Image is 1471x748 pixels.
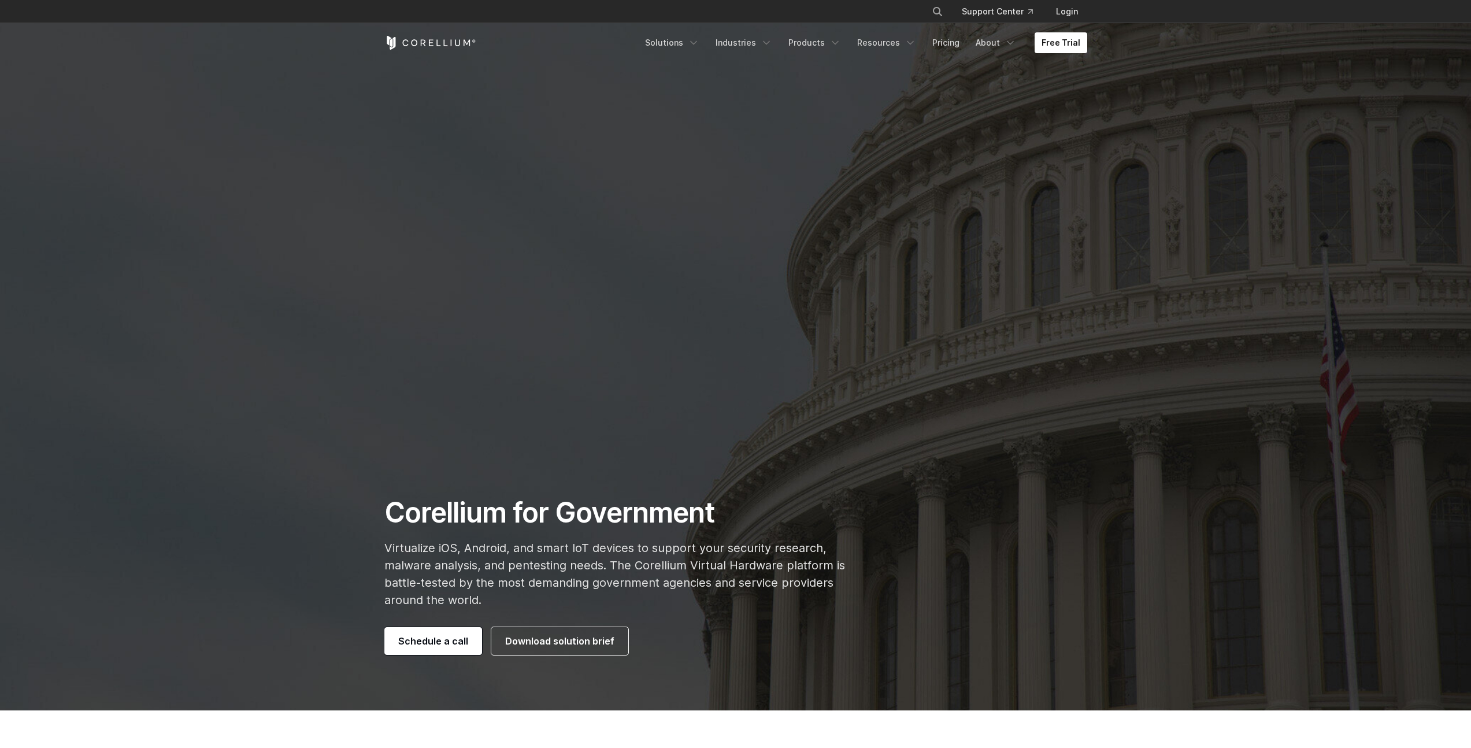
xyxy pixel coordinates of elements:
[384,539,845,609] p: Virtualize iOS, Android, and smart IoT devices to support your security research, malware analysi...
[709,32,779,53] a: Industries
[398,634,468,648] span: Schedule a call
[384,627,482,655] a: Schedule a call
[1035,32,1087,53] a: Free Trial
[491,627,628,655] a: Download solution brief
[918,1,1087,22] div: Navigation Menu
[850,32,923,53] a: Resources
[1047,1,1087,22] a: Login
[384,495,845,530] h1: Corellium for Government
[384,36,476,50] a: Corellium Home
[927,1,948,22] button: Search
[925,32,966,53] a: Pricing
[781,32,848,53] a: Products
[969,32,1023,53] a: About
[505,634,614,648] span: Download solution brief
[638,32,1087,53] div: Navigation Menu
[638,32,706,53] a: Solutions
[953,1,1042,22] a: Support Center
